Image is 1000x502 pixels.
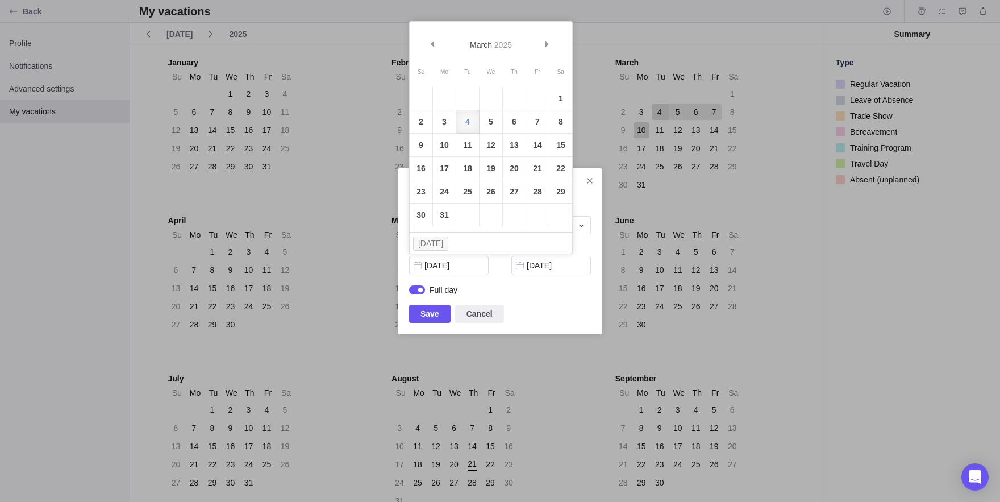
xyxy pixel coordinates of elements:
a: 28 [526,180,549,203]
a: Prev [421,33,445,57]
button: [DATE] [413,237,449,251]
span: Cancel [455,305,504,323]
span: Friday [535,69,540,75]
a: 6 [503,110,526,133]
a: Next [536,33,561,57]
span: Full day [430,284,457,296]
span: Monday [440,69,448,75]
a: 29 [549,180,572,203]
a: 27 [503,180,526,203]
div: Open Intercom Messenger [961,463,989,491]
span: March [470,40,492,49]
a: 8 [549,110,572,133]
a: 12 [480,134,502,156]
a: 17 [433,157,456,180]
a: 20 [503,157,526,180]
a: 21 [526,157,549,180]
a: 30 [410,204,432,226]
span: Cancel [466,307,493,321]
span: Wednesday [487,69,495,75]
a: 7 [526,110,549,133]
a: 25 [456,180,479,203]
span: Prev [429,41,435,47]
a: 11 [456,134,479,156]
a: 18 [456,157,479,180]
a: 5 [480,110,502,133]
input: To [511,256,591,275]
a: 15 [549,134,572,156]
a: 2 [410,110,432,133]
a: 24 [433,180,456,203]
div: Add vacation [398,168,602,334]
span: Save [420,307,439,321]
input: From [409,256,489,275]
span: Tuesday [464,69,470,75]
a: 31 [433,204,456,226]
span: Next [544,41,551,47]
a: 4 [456,110,479,133]
span: Sunday [418,69,424,75]
span: 2025 [494,40,512,49]
a: 23 [410,180,432,203]
a: 3 [433,110,456,133]
a: 19 [480,157,502,180]
a: 1 [549,87,572,110]
a: 9 [410,134,432,156]
a: 22 [549,157,572,180]
a: 26 [480,180,502,203]
a: 16 [410,157,432,180]
span: Close [582,173,598,189]
span: Save [409,305,451,323]
a: 14 [526,134,549,156]
a: 10 [433,134,456,156]
a: 13 [503,134,526,156]
span: Saturday [557,69,564,75]
span: Thursday [511,69,518,75]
